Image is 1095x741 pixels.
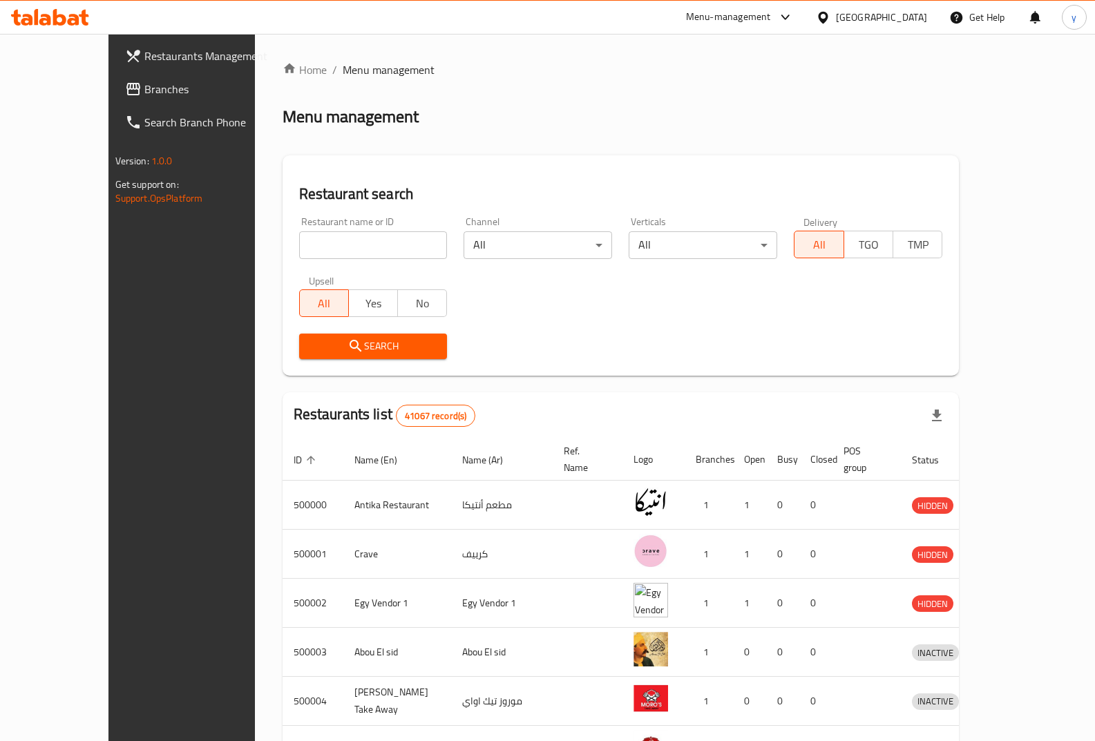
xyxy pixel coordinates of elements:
td: موروز تيك اواي [451,677,553,726]
button: Yes [348,289,398,317]
span: HIDDEN [912,498,953,514]
div: Total records count [396,405,475,427]
span: HIDDEN [912,547,953,563]
span: Get support on: [115,175,179,193]
div: Menu-management [686,9,771,26]
img: Abou El sid [634,632,668,666]
img: Antika Restaurant [634,485,668,519]
span: All [800,235,838,255]
td: [PERSON_NAME] Take Away [343,677,451,726]
input: Search for restaurant name or ID.. [299,231,448,259]
td: 0 [733,677,766,726]
div: HIDDEN [912,546,953,563]
div: All [464,231,612,259]
td: 0 [733,628,766,677]
th: Logo [622,439,685,481]
div: INACTIVE [912,644,959,661]
button: No [397,289,447,317]
span: Branches [144,81,280,97]
td: Abou El sid [451,628,553,677]
td: 1 [685,677,733,726]
span: y [1072,10,1076,25]
label: Upsell [309,276,334,285]
td: 0 [766,677,799,726]
td: 0 [799,579,832,628]
button: All [794,231,844,258]
td: 0 [799,530,832,579]
div: INACTIVE [912,693,959,710]
span: Search [310,338,437,355]
h2: Restaurant search [299,184,943,204]
td: 0 [766,481,799,530]
span: TGO [850,235,888,255]
span: INACTIVE [912,645,959,661]
span: Name (En) [354,452,415,468]
a: Branches [114,73,292,106]
label: Delivery [803,217,838,227]
img: Moro's Take Away [634,681,668,715]
th: Busy [766,439,799,481]
img: Crave [634,534,668,568]
span: Restaurants Management [144,48,280,64]
span: Name (Ar) [462,452,521,468]
td: 0 [799,481,832,530]
a: Support.OpsPlatform [115,189,203,207]
td: 0 [766,579,799,628]
button: Search [299,334,448,359]
td: 0 [799,677,832,726]
th: Closed [799,439,832,481]
td: Egy Vendor 1 [451,579,553,628]
span: INACTIVE [912,693,959,709]
span: POS group [844,443,884,476]
td: Egy Vendor 1 [343,579,451,628]
td: Antika Restaurant [343,481,451,530]
span: Ref. Name [564,443,606,476]
span: No [403,293,441,314]
div: All [629,231,777,259]
h2: Restaurants list [294,404,476,427]
span: HIDDEN [912,596,953,612]
span: Yes [354,293,392,314]
td: 0 [799,628,832,677]
td: 1 [733,481,766,530]
td: Abou El sid [343,628,451,677]
span: Status [912,452,957,468]
span: Version: [115,152,149,170]
td: 1 [733,579,766,628]
td: Crave [343,530,451,579]
td: 500003 [283,628,343,677]
button: TGO [844,231,893,258]
th: Branches [685,439,733,481]
nav: breadcrumb [283,61,960,78]
td: 0 [766,628,799,677]
td: مطعم أنتيكا [451,481,553,530]
a: Home [283,61,327,78]
div: HIDDEN [912,595,953,612]
td: 500001 [283,530,343,579]
td: كرييف [451,530,553,579]
button: All [299,289,349,317]
button: TMP [893,231,942,258]
td: 1 [685,579,733,628]
td: 1 [685,530,733,579]
td: 1 [685,481,733,530]
td: 500000 [283,481,343,530]
li: / [332,61,337,78]
div: HIDDEN [912,497,953,514]
img: Egy Vendor 1 [634,583,668,617]
div: Export file [920,399,953,432]
h2: Menu management [283,106,419,128]
div: [GEOGRAPHIC_DATA] [836,10,927,25]
span: 1.0.0 [151,152,173,170]
span: ID [294,452,320,468]
span: TMP [899,235,937,255]
span: 41067 record(s) [397,410,475,423]
td: 500004 [283,677,343,726]
td: 500002 [283,579,343,628]
td: 1 [685,628,733,677]
span: Menu management [343,61,435,78]
td: 1 [733,530,766,579]
a: Restaurants Management [114,39,292,73]
span: Search Branch Phone [144,114,280,131]
td: 0 [766,530,799,579]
